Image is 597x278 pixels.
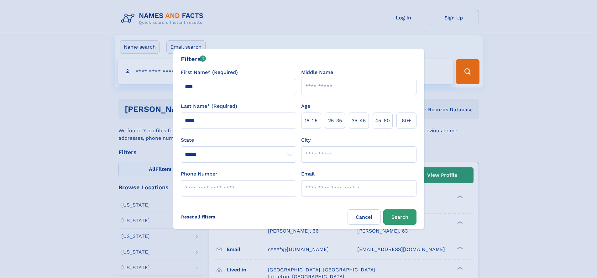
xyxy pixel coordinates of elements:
button: Search [383,209,416,225]
span: 60+ [402,117,411,124]
label: Last Name* (Required) [181,102,237,110]
label: State [181,136,296,144]
span: 25‑35 [328,117,342,124]
label: First Name* (Required) [181,69,238,76]
span: 45‑60 [375,117,390,124]
label: Email [301,170,315,178]
label: Phone Number [181,170,217,178]
label: City [301,136,311,144]
label: Middle Name [301,69,333,76]
label: Reset all filters [177,209,219,224]
div: Filters [181,54,206,64]
span: 18‑25 [305,117,317,124]
label: Cancel [348,209,381,225]
label: Age [301,102,310,110]
span: 35‑45 [352,117,366,124]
